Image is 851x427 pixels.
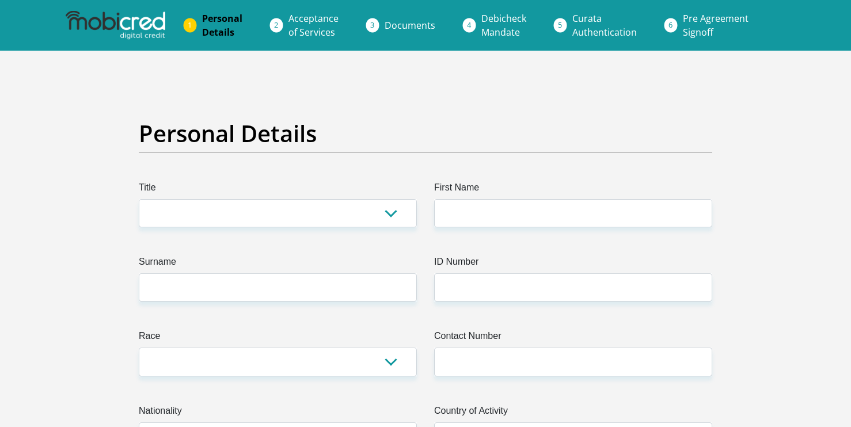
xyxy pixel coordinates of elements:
[139,273,417,302] input: Surname
[66,11,165,40] img: mobicred logo
[139,120,712,147] h2: Personal Details
[139,181,417,199] label: Title
[139,255,417,273] label: Surname
[434,181,712,199] label: First Name
[683,12,749,39] span: Pre Agreement Signoff
[572,12,637,39] span: Curata Authentication
[434,404,712,422] label: Country of Activity
[674,7,758,44] a: Pre AgreementSignoff
[375,14,445,37] a: Documents
[434,273,712,302] input: ID Number
[472,7,535,44] a: DebicheckMandate
[434,348,712,376] input: Contact Number
[139,404,417,422] label: Nationality
[139,329,417,348] label: Race
[434,255,712,273] label: ID Number
[385,19,435,32] span: Documents
[434,199,712,227] input: First Name
[193,7,252,44] a: PersonalDetails
[202,12,242,39] span: Personal Details
[481,12,526,39] span: Debicheck Mandate
[279,7,348,44] a: Acceptanceof Services
[288,12,339,39] span: Acceptance of Services
[563,7,646,44] a: CurataAuthentication
[434,329,712,348] label: Contact Number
